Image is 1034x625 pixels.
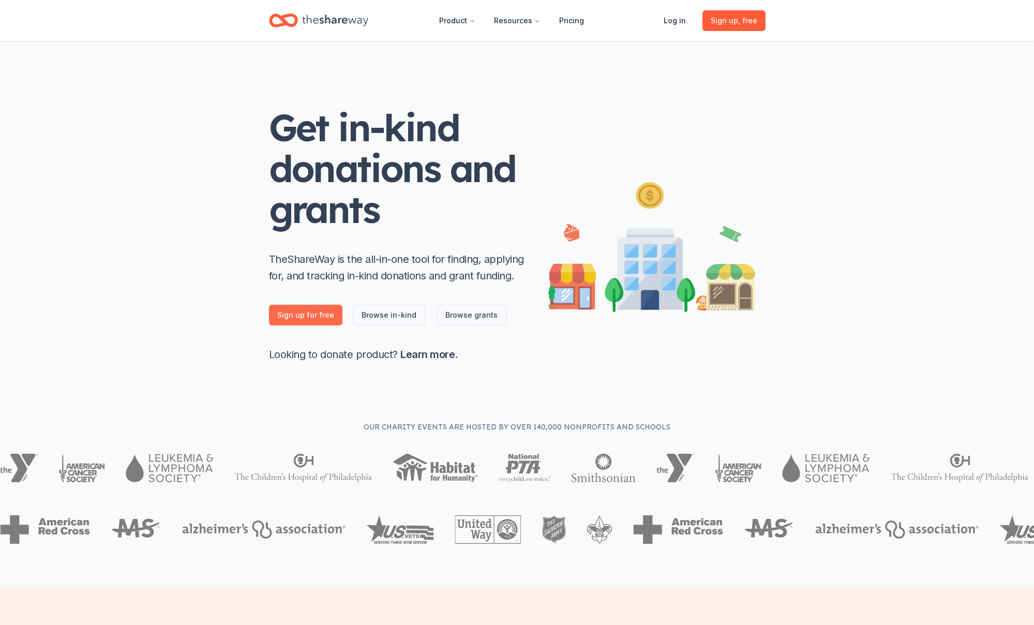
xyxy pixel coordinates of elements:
[587,515,612,544] img: Boy Scouts of America
[655,10,694,31] a: Log in
[111,515,161,544] img: MS
[571,454,636,482] img: Smithsonian
[499,454,551,482] img: National PTA
[269,8,368,33] a: Home
[393,454,478,482] img: Habitat for Humanity
[58,454,106,482] img: American Cancer Society
[542,515,566,544] img: The Salvation Army
[711,14,757,27] span: Sign up
[234,454,372,482] img: The Children's Hospital of Philadelphia
[431,8,592,33] nav: Main
[891,454,1028,482] img: The Children's Hospital of Philadelphia
[182,520,346,539] img: Alzheimers Association
[656,454,694,482] img: YMCA
[353,305,425,325] a: Browse in-kind
[744,515,795,544] img: MS
[486,10,549,31] button: Resources
[437,305,506,325] a: Browse grants
[633,515,723,544] img: American Red Cross
[551,10,592,31] a: Pricing
[366,515,434,544] img: US Vets
[738,16,757,25] span: , free
[269,251,528,284] p: TheShareWay is the all-in-one tool for finding, applying for, and tracking in-kind donations and ...
[269,107,528,230] h1: Get in-kind donations and grants
[715,454,762,482] img: American Cancer Society
[269,346,528,363] p: Looking to donate product? .
[269,305,342,325] a: Sign up for free
[431,10,484,31] button: Product
[400,348,455,361] a: Learn more
[548,178,755,312] img: Illustration for landing page
[702,10,766,31] a: Sign up, free
[455,515,521,544] img: United Way
[815,520,979,539] img: Alzheimers Association
[782,454,870,482] img: Leukemia & Lymphoma Society
[126,454,213,482] img: Leukemia & Lymphoma Society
